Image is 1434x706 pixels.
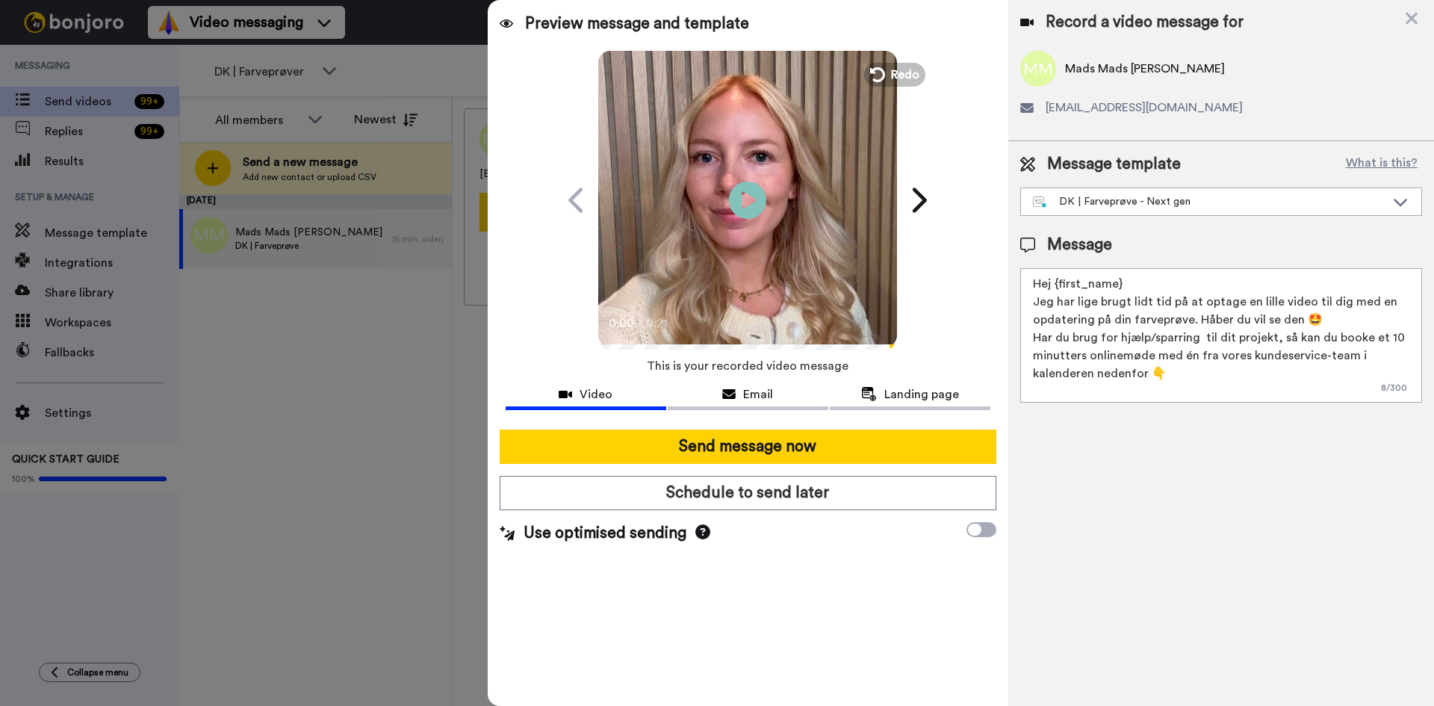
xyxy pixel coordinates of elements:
span: This is your recorded video message [647,350,848,383]
span: Landing page [884,385,959,403]
span: 0:21 [646,315,672,332]
span: [EMAIL_ADDRESS][DOMAIN_NAME] [1046,99,1243,117]
span: Use optimised sending [524,522,686,545]
span: 0:00 [609,315,635,332]
span: / [638,315,643,332]
span: Email [743,385,773,403]
button: Schedule to send later [500,476,996,510]
span: Video [580,385,612,403]
div: DK | Farveprøve - Next gen [1033,194,1385,209]
img: nextgen-template.svg [1033,196,1047,208]
button: Send message now [500,430,996,464]
button: What is this? [1341,153,1422,176]
textarea: Hej {first_name} Jeg har lige brugt lidt tid på at optage en lille video til dig med en opdaterin... [1020,268,1422,403]
span: Message template [1047,153,1181,176]
span: Message [1047,234,1112,256]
